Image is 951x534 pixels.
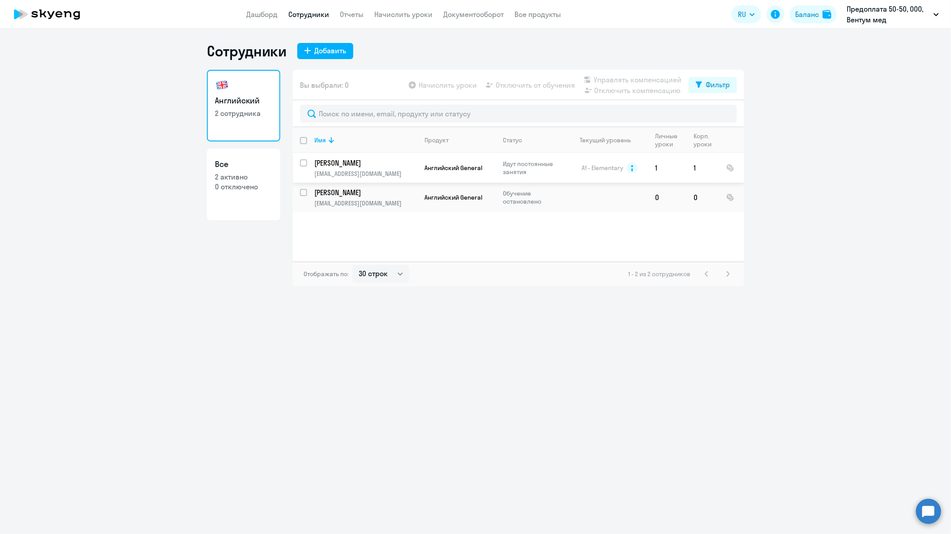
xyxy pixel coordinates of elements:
[648,183,686,212] td: 0
[580,136,631,144] div: Текущий уровень
[503,136,564,144] div: Статус
[424,164,482,172] span: Английский General
[215,78,229,92] img: english
[503,136,522,144] div: Статус
[822,10,831,19] img: balance
[207,70,280,141] a: Английский2 сотрудника
[738,9,746,20] span: RU
[314,158,417,168] a: [PERSON_NAME]
[582,164,623,172] span: A1 - Elementary
[314,170,417,178] p: [EMAIL_ADDRESS][DOMAIN_NAME]
[314,199,417,207] p: [EMAIL_ADDRESS][DOMAIN_NAME]
[207,149,280,220] a: Все2 активно0 отключено
[215,95,272,107] h3: Английский
[304,270,349,278] span: Отображать по:
[300,80,349,90] span: Вы выбрали: 0
[314,45,346,56] div: Добавить
[215,158,272,170] h3: Все
[215,172,272,182] p: 2 активно
[300,105,737,123] input: Поиск по имени, email, продукту или статусу
[686,153,719,183] td: 1
[689,77,737,93] button: Фильтр
[443,10,504,19] a: Документооборот
[686,183,719,212] td: 0
[314,158,416,168] p: [PERSON_NAME]
[374,10,433,19] a: Начислить уроки
[847,4,930,25] p: Предоплата 50-50, ООО, Вентум мед
[314,188,417,197] a: [PERSON_NAME]
[215,182,272,192] p: 0 отключено
[297,43,353,59] button: Добавить
[648,153,686,183] td: 1
[572,136,647,144] div: Текущий уровень
[790,5,837,23] button: Балансbalance
[514,10,561,19] a: Все продукты
[340,10,364,19] a: Отчеты
[655,132,680,148] div: Личные уроки
[314,136,326,144] div: Имя
[503,189,564,205] p: Обучение остановлено
[207,42,287,60] h1: Сотрудники
[314,136,417,144] div: Имя
[424,193,482,201] span: Английский General
[288,10,329,19] a: Сотрудники
[628,270,690,278] span: 1 - 2 из 2 сотрудников
[706,79,730,90] div: Фильтр
[694,132,713,148] div: Корп. уроки
[215,108,272,118] p: 2 сотрудника
[842,4,943,25] button: Предоплата 50-50, ООО, Вентум мед
[732,5,761,23] button: RU
[655,132,686,148] div: Личные уроки
[424,136,449,144] div: Продукт
[503,160,564,176] p: Идут постоянные занятия
[795,9,819,20] div: Баланс
[246,10,278,19] a: Дашборд
[694,132,719,148] div: Корп. уроки
[314,188,416,197] p: [PERSON_NAME]
[424,136,495,144] div: Продукт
